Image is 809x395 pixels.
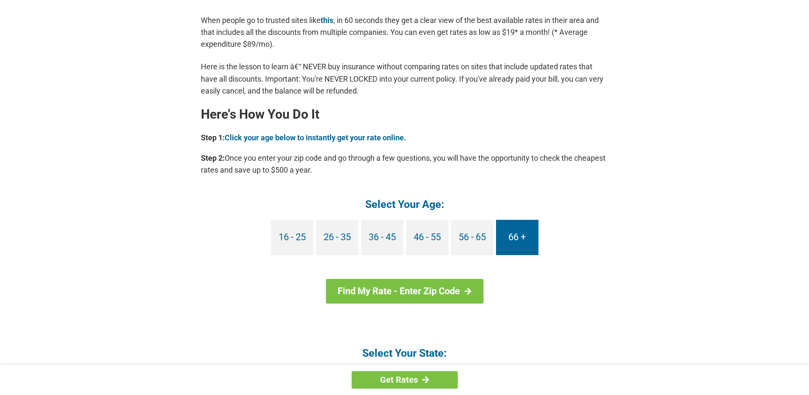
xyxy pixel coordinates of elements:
a: this [321,16,333,25]
a: 46 - 55 [406,220,448,255]
p: Once you enter your zip code and go through a few questions, you will have the opportunity to che... [201,152,609,176]
a: Get Rates [352,371,458,389]
p: When people go to trusted sites like , in 60 seconds they get a clear view of the best available ... [201,14,609,50]
h4: Select Your Age: [201,197,609,211]
p: Here is the lesson to learn â€“ NEVER buy insurance without comparing rates on sites that include... [201,61,609,97]
a: Click your age below to instantly get your rate online. [225,133,406,142]
a: 66 + [496,220,538,255]
a: 56 - 65 [451,220,493,255]
a: 36 - 45 [361,220,403,255]
a: 16 - 25 [271,220,313,255]
a: 26 - 35 [316,220,358,255]
h4: Select Your State: [201,346,609,360]
b: Step 1: [201,133,225,142]
h2: Here's How You Do It [201,108,609,121]
b: Step 2: [201,153,225,162]
a: Find My Rate - Enter Zip Code [326,279,483,304]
